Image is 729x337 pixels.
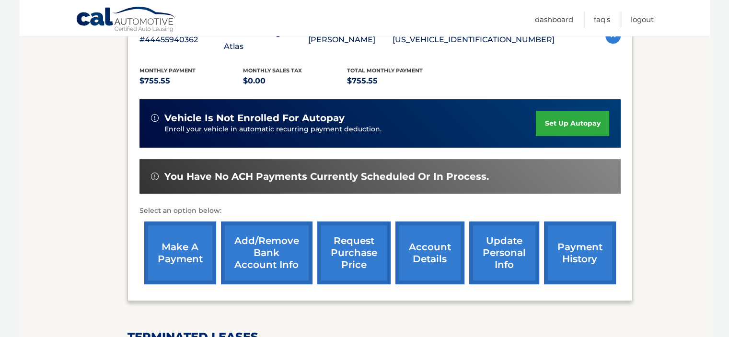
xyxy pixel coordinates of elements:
span: Monthly Payment [139,67,196,74]
span: Total Monthly Payment [347,67,423,74]
p: 2025 Volkswagen Atlas [224,26,308,53]
p: $0.00 [243,74,347,88]
span: Monthly sales Tax [243,67,302,74]
a: account details [395,221,464,284]
p: $755.55 [139,74,243,88]
a: Dashboard [535,12,573,27]
a: request purchase price [317,221,391,284]
a: payment history [544,221,616,284]
p: $755.55 [347,74,451,88]
p: Enroll your vehicle in automatic recurring payment deduction. [164,124,536,135]
span: You have no ACH payments currently scheduled or in process. [164,171,489,183]
a: Cal Automotive [76,6,176,34]
img: alert-white.svg [151,114,159,122]
p: #44455940362 [139,33,224,46]
a: make a payment [144,221,216,284]
a: update personal info [469,221,539,284]
a: Add/Remove bank account info [221,221,312,284]
p: Select an option below: [139,205,621,217]
a: set up autopay [536,111,609,136]
img: alert-white.svg [151,173,159,180]
p: [PERSON_NAME] [308,33,393,46]
a: Logout [631,12,654,27]
span: vehicle is not enrolled for autopay [164,112,345,124]
a: FAQ's [594,12,610,27]
p: [US_VEHICLE_IDENTIFICATION_NUMBER] [393,33,555,46]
